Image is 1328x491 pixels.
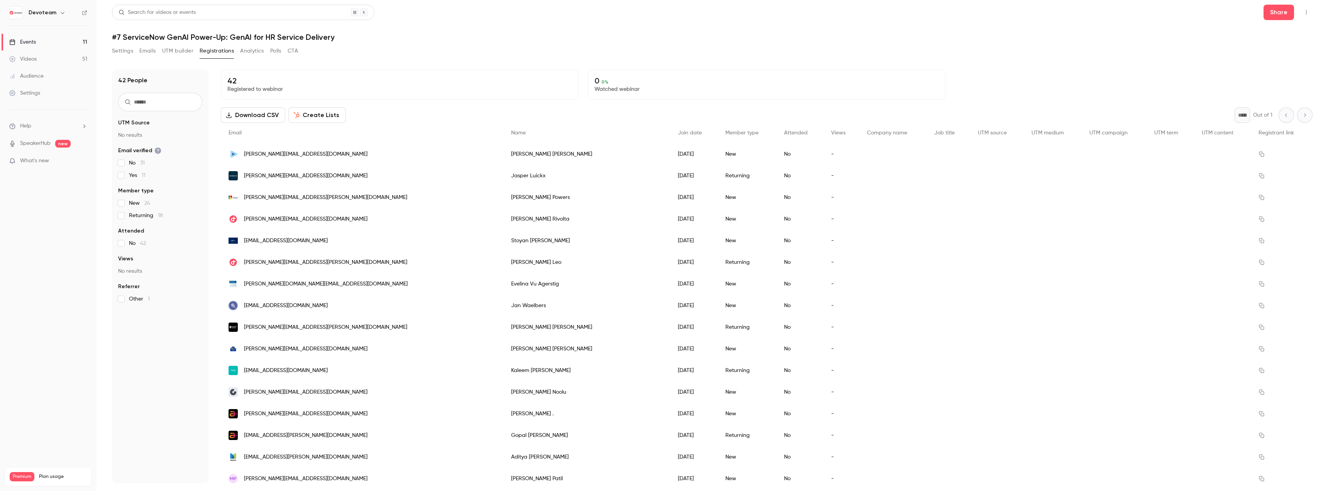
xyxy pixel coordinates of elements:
div: [DATE] [670,165,718,187]
p: No results [118,267,202,275]
span: UTM source [978,130,1007,136]
span: 18 [158,213,163,218]
div: [DATE] [670,316,718,338]
div: - [823,338,859,360]
div: - [823,403,859,425]
div: No [776,360,823,381]
span: UTM content [1202,130,1233,136]
div: [PERSON_NAME] [PERSON_NAME] [503,338,670,360]
span: MP [230,475,237,482]
span: Yes [129,172,146,179]
div: [PERSON_NAME] [PERSON_NAME] [503,316,670,338]
img: altria.com [229,193,238,202]
span: [EMAIL_ADDRESS][PERSON_NAME][DOMAIN_NAME] [244,453,368,461]
div: No [776,295,823,316]
h1: 42 People [118,76,147,85]
span: Plan usage [39,474,87,480]
img: vbrick.com [229,150,238,159]
div: Audience [9,72,44,80]
div: [DATE] [670,360,718,381]
div: [DATE] [670,208,718,230]
div: New [718,187,776,208]
div: New [718,208,776,230]
span: UTM medium [1032,130,1064,136]
span: Join date [678,130,702,136]
div: [PERSON_NAME] [PERSON_NAME] [503,143,670,165]
span: Registrant link [1259,130,1294,136]
div: New [718,468,776,489]
img: eeas.europa.eu [229,344,238,353]
span: Returning [129,212,163,219]
div: No [776,468,823,489]
div: Returning [718,316,776,338]
div: No [776,446,823,468]
div: - [823,273,859,295]
div: Stoyan [PERSON_NAME] [503,230,670,251]
div: New [718,143,776,165]
span: No [129,240,146,247]
span: 1 [148,296,150,302]
img: Devoteam [10,7,22,19]
button: Emails [139,45,156,57]
span: UTM Source [118,119,150,127]
div: [PERSON_NAME] Rivolta [503,208,670,230]
div: No [776,165,823,187]
span: Member type [118,187,154,195]
img: servicenow.com [229,171,238,180]
div: [PERSON_NAME] Noolu [503,381,670,403]
div: New [718,446,776,468]
button: CTA [288,45,298,57]
span: UTM term [1154,130,1178,136]
div: No [776,230,823,251]
span: Attended [784,130,808,136]
div: - [823,316,859,338]
span: New [129,199,150,207]
div: [PERSON_NAME] Powers [503,187,670,208]
span: Member type [725,130,759,136]
div: No [776,425,823,446]
p: Watched webinar [595,85,939,93]
span: [PERSON_NAME][EMAIL_ADDRESS][PERSON_NAME][DOMAIN_NAME] [244,258,407,267]
div: - [823,381,859,403]
span: 31 [140,160,145,166]
span: [PERSON_NAME][EMAIL_ADDRESS][DOMAIN_NAME] [244,388,368,396]
span: [PERSON_NAME][EMAIL_ADDRESS][PERSON_NAME][DOMAIN_NAME] [244,194,407,202]
span: [PERSON_NAME][EMAIL_ADDRESS][DOMAIN_NAME] [244,172,368,180]
span: [EMAIL_ADDRESS][DOMAIN_NAME] [244,302,328,310]
img: rexel.se [229,279,238,289]
h1: #7 ServiceNow GenAI Power-Up: GenAI for HR Service Delivery [112,32,1313,42]
span: UTM campaign [1089,130,1128,136]
section: facet-groups [118,119,202,303]
div: - [823,165,859,187]
span: No [129,159,145,167]
h6: Devoteam [29,9,56,17]
div: Events [9,38,36,46]
div: Gopal [PERSON_NAME] [503,425,670,446]
img: favv-afsca.be [229,301,238,310]
span: Other [129,295,150,303]
div: [DATE] [670,295,718,316]
button: Registrations [200,45,234,57]
div: No [776,381,823,403]
div: [DATE] [670,381,718,403]
p: Out of 1 [1253,111,1272,119]
button: Polls [270,45,281,57]
div: [PERSON_NAME] Patil [503,468,670,489]
div: No [776,251,823,273]
div: - [823,208,859,230]
div: - [823,143,859,165]
span: Email verified [118,147,161,155]
div: [DATE] [670,338,718,360]
span: 42 [140,241,146,246]
div: - [823,230,859,251]
span: [PERSON_NAME][EMAIL_ADDRESS][DOMAIN_NAME] [244,475,368,483]
span: Company name [867,130,907,136]
div: Returning [718,360,776,381]
p: 0 [595,76,939,85]
img: northumbria.ac.uk [229,323,238,332]
div: New [718,381,776,403]
span: [EMAIL_ADDRESS][DOMAIN_NAME] [244,367,328,375]
div: [DATE] [670,403,718,425]
span: [EMAIL_ADDRESS][DOMAIN_NAME] [244,237,328,245]
span: [PERSON_NAME][EMAIL_ADDRESS][DOMAIN_NAME] [244,215,368,223]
